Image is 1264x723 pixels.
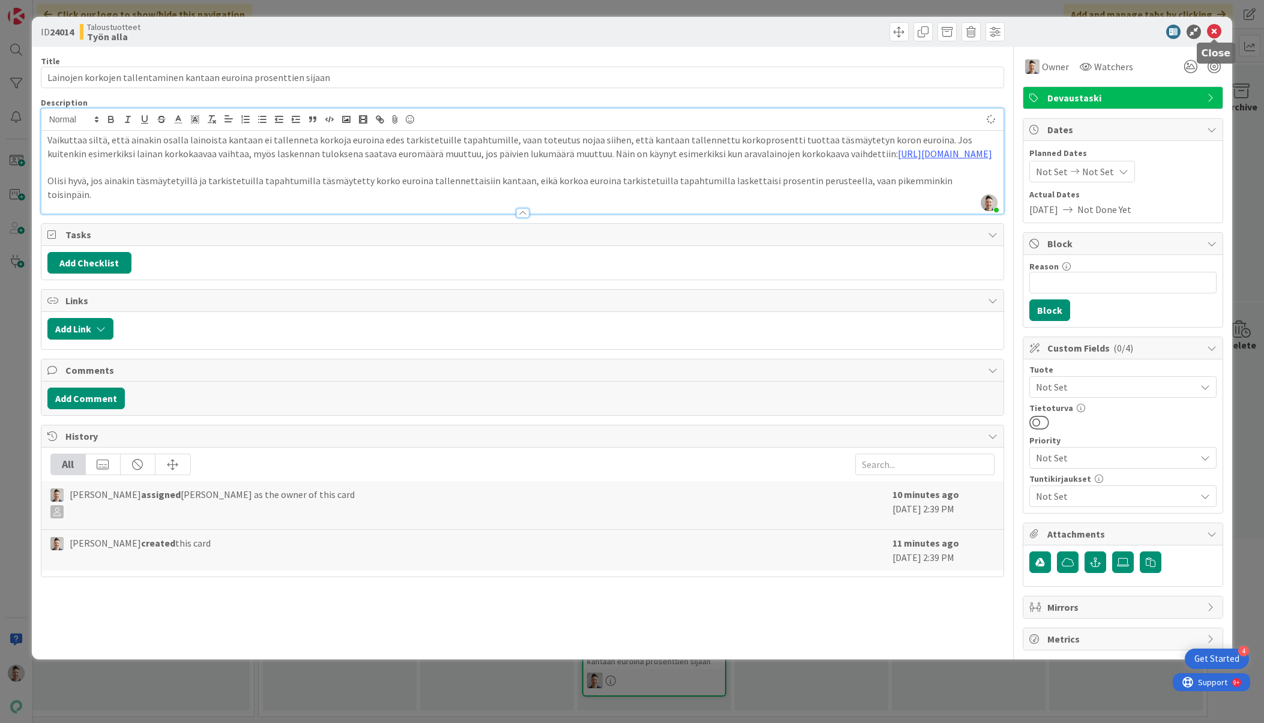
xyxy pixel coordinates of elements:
[1025,59,1040,74] img: TN
[47,133,998,160] p: Vaikuttaa siltä, että ainakin osalla lainoista kantaan ei tallenneta korkoja euroina edes tarkist...
[1194,653,1239,665] div: Get Started
[892,487,995,523] div: [DATE] 2:39 PM
[1036,449,1190,466] span: Not Set
[25,2,55,16] span: Support
[47,388,125,409] button: Add Comment
[1036,379,1190,395] span: Not Set
[1036,164,1068,179] span: Not Set
[1029,147,1217,160] span: Planned Dates
[50,488,64,502] img: TN
[1029,365,1217,374] div: Tuote
[1029,202,1058,217] span: [DATE]
[892,536,995,565] div: [DATE] 2:39 PM
[41,97,88,108] span: Description
[1029,188,1217,201] span: Actual Dates
[1029,261,1059,272] label: Reason
[855,454,995,475] input: Search...
[141,488,181,500] b: assigned
[1185,649,1249,669] div: Open Get Started checklist, remaining modules: 4
[1077,202,1131,217] span: Not Done Yet
[41,56,60,67] label: Title
[1029,475,1217,483] div: Tuntikirjaukset
[1202,47,1231,59] h5: Close
[981,194,998,211] img: chwsQljfBTcKhy88xB9SmiPz5Ih6cdfk.JPG
[70,487,355,518] span: [PERSON_NAME] [PERSON_NAME] as the owner of this card
[70,536,211,550] span: [PERSON_NAME] this card
[1094,59,1133,74] span: Watchers
[65,429,983,443] span: History
[65,363,983,377] span: Comments
[1082,164,1114,179] span: Not Set
[1042,59,1069,74] span: Owner
[1047,341,1201,355] span: Custom Fields
[41,67,1005,88] input: type card name here...
[1238,646,1249,656] div: 4
[47,174,998,201] p: Olisi hyvä, jos ainakin täsmäytetyillä ja tarkistetuilla tapahtumilla täsmäytetty korko euroina t...
[65,227,983,242] span: Tasks
[50,537,64,550] img: TN
[1047,600,1201,614] span: Mirrors
[87,32,140,41] b: Työn alla
[1047,91,1201,105] span: Devaustaski
[1029,404,1217,412] div: Tietoturva
[1047,122,1201,137] span: Dates
[61,5,67,14] div: 9+
[1113,342,1133,354] span: ( 0/4 )
[1047,236,1201,251] span: Block
[1036,488,1190,505] span: Not Set
[50,26,74,38] b: 24014
[51,454,86,475] div: All
[47,318,113,340] button: Add Link
[898,148,992,160] a: [URL][DOMAIN_NAME]
[892,537,959,549] b: 11 minutes ago
[1029,299,1070,321] button: Block
[1029,436,1217,445] div: Priority
[87,22,140,32] span: Taloustuotteet
[41,25,74,39] span: ID
[47,252,131,274] button: Add Checklist
[65,293,983,308] span: Links
[1047,527,1201,541] span: Attachments
[892,488,959,500] b: 10 minutes ago
[141,537,175,549] b: created
[1047,632,1201,646] span: Metrics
